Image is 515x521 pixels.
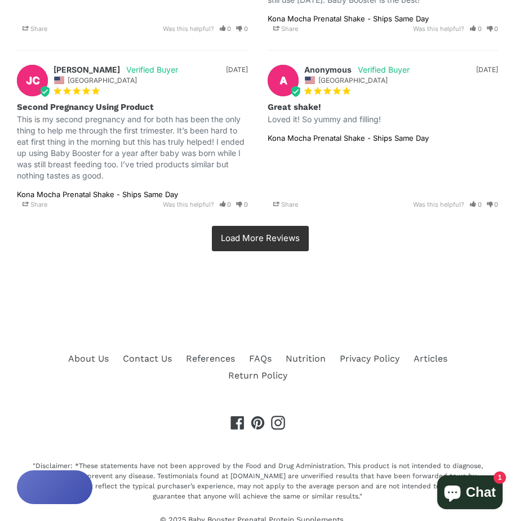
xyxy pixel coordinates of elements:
h3: Great shake! [268,100,499,114]
span: 5-Star Rating Review [303,86,351,96]
span: Share [268,199,304,210]
img: United States [305,77,315,84]
i: 0 [470,200,481,210]
strong: [PERSON_NAME] [54,65,120,74]
i: 0 [236,24,247,34]
span: [GEOGRAPHIC_DATA] [68,76,137,84]
a: Rate review as not helpful [236,25,247,33]
span: Share [17,199,53,210]
div: "Disclaimer: *These statements have not been approved by the Food and Drug Administration. This p... [31,461,484,501]
a: Next page [212,226,309,251]
div: Was this helpful? [413,200,498,210]
a: Rate review as helpful [220,201,231,208]
div: [DATE] [226,65,248,75]
inbox-online-store-chat: Shopify online store chat [434,475,506,512]
a: Privacy Policy [340,353,399,364]
i: 0 [487,24,498,34]
i: 0 [487,200,498,210]
p: Loved it! So yummy and filling! [268,114,499,125]
a: Contact Us [123,353,172,364]
div: A [268,65,299,96]
i: 0 [236,200,247,210]
div: Was this helpful? [163,200,248,210]
a: Rate review as not helpful [487,201,498,208]
div: JC [17,65,48,96]
a: References [186,353,235,364]
strong: Anonymous [304,65,352,74]
a: Articles [414,353,447,364]
span: [GEOGRAPHIC_DATA] [318,76,388,84]
a: Rate review as not helpful [487,25,498,33]
a: FAQs [249,353,272,364]
a: Kona Mocha Prenatal Shake - Ships Same Day [17,190,178,199]
span: 5-Star Rating Review [52,86,100,96]
p: This is my second pregnancy and for both has been the only thing to help me through the first tri... [17,114,248,181]
a: Kona Mocha Prenatal Shake - Ships Same Day [268,133,429,143]
span: Share [268,24,304,34]
button: Rewards [17,470,92,504]
a: Rate review as helpful [220,25,231,33]
ul: Reviews Pagination [17,226,498,251]
i: 0 [220,200,231,210]
a: Return Policy [228,370,287,381]
span: Share [17,24,53,34]
i: 0 [470,24,481,34]
h3: Second Pregnancy Using Product [17,100,248,114]
a: Kona Mocha Prenatal Shake - Ships Same Day [268,14,429,23]
i: 0 [220,24,231,34]
a: Rate review as not helpful [236,201,247,208]
div: Was this helpful? [413,24,498,34]
img: United States [54,77,64,84]
div: [DATE] [476,65,498,75]
a: Nutrition [286,353,326,364]
a: Rate review as helpful [470,25,481,33]
div: Was this helpful? [163,24,248,34]
a: About Us [68,353,109,364]
a: Rate review as helpful [470,201,481,208]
